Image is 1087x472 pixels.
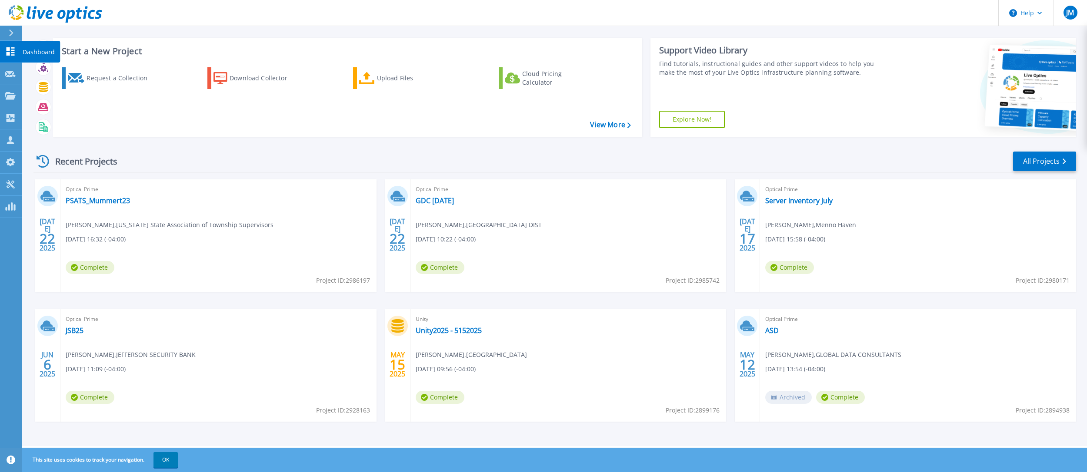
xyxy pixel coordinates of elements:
[765,326,779,335] a: ASD
[666,276,720,285] span: Project ID: 2985742
[765,314,1071,324] span: Optical Prime
[316,406,370,415] span: Project ID: 2928163
[740,235,755,242] span: 17
[416,350,527,360] span: [PERSON_NAME] , [GEOGRAPHIC_DATA]
[316,276,370,285] span: Project ID: 2986197
[389,349,406,380] div: MAY 2025
[659,59,879,77] div: Find tutorials, instructional guides and other support videos to help you make the most of your L...
[816,391,865,404] span: Complete
[765,196,833,205] a: Server Inventory July
[765,185,1071,194] span: Optical Prime
[66,314,371,324] span: Optical Prime
[765,350,901,360] span: [PERSON_NAME] , GLOBAL DATA CONSULTANTS
[389,219,406,251] div: [DATE] 2025
[416,391,464,404] span: Complete
[739,219,756,251] div: [DATE] 2025
[740,361,755,368] span: 12
[390,235,405,242] span: 22
[416,234,476,244] span: [DATE] 10:22 (-04:00)
[87,69,156,87] div: Request a Collection
[66,185,371,194] span: Optical Prime
[230,69,299,87] div: Download Collector
[659,111,725,128] a: Explore Now!
[666,406,720,415] span: Project ID: 2899176
[765,220,856,230] span: [PERSON_NAME] , Menno Haven
[43,361,51,368] span: 6
[62,67,159,89] a: Request a Collection
[416,326,482,335] a: Unity2025 - 5152025
[66,350,196,360] span: [PERSON_NAME] , JEFFERSON SECURITY BANK
[765,391,812,404] span: Archived
[1016,276,1070,285] span: Project ID: 2980171
[416,220,542,230] span: [PERSON_NAME] , [GEOGRAPHIC_DATA] DIST
[499,67,596,89] a: Cloud Pricing Calculator
[66,326,83,335] a: JSB25
[66,196,130,205] a: PSATS_Mummert23
[522,69,592,87] div: Cloud Pricing Calculator
[416,185,721,194] span: Optical Prime
[1066,9,1074,16] span: JM
[39,349,56,380] div: JUN 2025
[765,261,814,274] span: Complete
[765,234,825,244] span: [DATE] 15:58 (-04:00)
[739,349,756,380] div: MAY 2025
[416,314,721,324] span: Unity
[1013,152,1076,171] a: All Projects
[33,151,129,172] div: Recent Projects
[23,41,55,63] p: Dashboard
[207,67,304,89] a: Download Collector
[353,67,450,89] a: Upload Files
[66,234,126,244] span: [DATE] 16:32 (-04:00)
[1016,406,1070,415] span: Project ID: 2894938
[39,219,56,251] div: [DATE] 2025
[590,121,630,129] a: View More
[659,45,879,56] div: Support Video Library
[62,46,630,56] h3: Start a New Project
[153,452,178,468] button: OK
[24,452,178,468] span: This site uses cookies to track your navigation.
[416,196,454,205] a: GDC [DATE]
[66,391,114,404] span: Complete
[66,261,114,274] span: Complete
[66,364,126,374] span: [DATE] 11:09 (-04:00)
[416,364,476,374] span: [DATE] 09:56 (-04:00)
[390,361,405,368] span: 15
[66,220,273,230] span: [PERSON_NAME] , [US_STATE] State Association of Township Supervisors
[40,235,55,242] span: 22
[765,364,825,374] span: [DATE] 13:54 (-04:00)
[416,261,464,274] span: Complete
[377,69,447,87] div: Upload Files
